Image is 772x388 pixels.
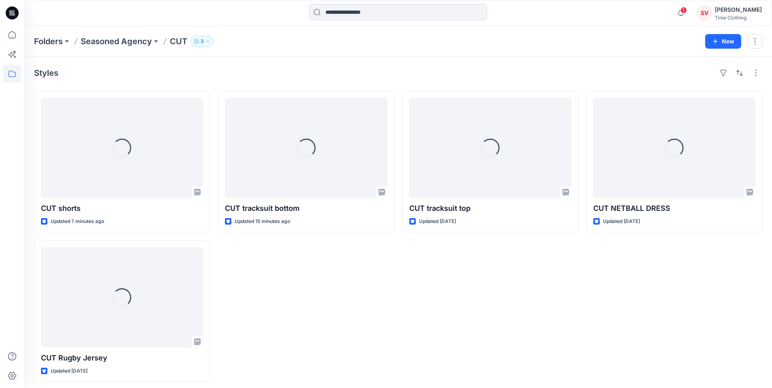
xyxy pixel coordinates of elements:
p: 3 [201,37,204,46]
span: 1 [680,7,687,13]
h4: Styles [34,68,58,78]
p: Updated [DATE] [419,217,456,226]
p: CUT tracksuit top [409,203,571,214]
p: Updated [DATE] [603,217,640,226]
p: CUT Rugby Jersey [41,352,203,364]
p: Updated [DATE] [51,367,88,375]
button: 3 [190,36,214,47]
p: CUT [170,36,187,47]
div: Time Clothing [715,15,762,21]
p: Updated 7 minutes ago [51,217,104,226]
div: [PERSON_NAME] [715,5,762,15]
p: CUT NETBALL DRESS [593,203,755,214]
div: SV [697,6,712,20]
p: CUT tracksuit bottom [225,203,387,214]
p: CUT shorts [41,203,203,214]
button: New [705,34,741,49]
a: Folders [34,36,63,47]
p: Updated 15 minutes ago [235,217,290,226]
a: Seasoned Agency [81,36,152,47]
